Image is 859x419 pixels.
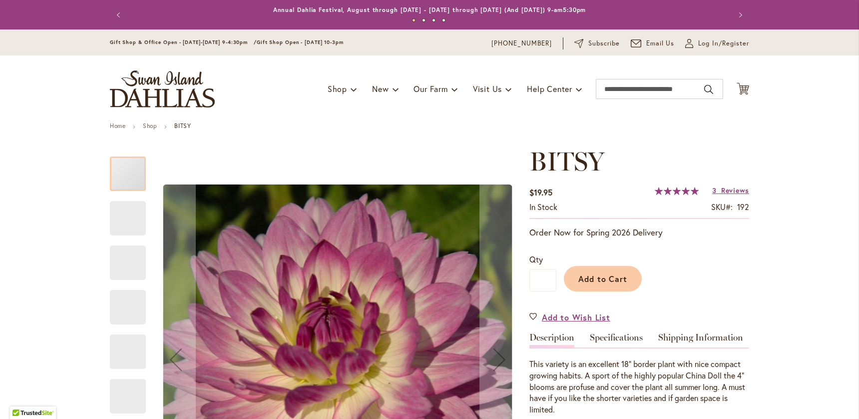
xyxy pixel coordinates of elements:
span: Help Center [527,83,572,94]
div: BITSY [110,191,156,235]
span: Add to Wish List [542,311,610,323]
span: Reviews [721,185,749,195]
button: 3 of 4 [432,18,435,22]
span: $19.95 [529,187,552,197]
div: BITSY [110,369,156,413]
a: [PHONE_NUMBER] [491,38,552,48]
div: BITSY [110,235,156,280]
strong: BITSY [174,122,191,129]
div: Detailed Product Info [529,333,749,415]
div: This variety is an excellent 18" border plant with nice compact growing habits. A sport of the hi... [529,358,749,415]
a: store logo [110,70,215,107]
span: BITSY [529,145,604,177]
div: Availability [529,201,557,213]
span: Visit Us [473,83,502,94]
a: Specifications [590,333,643,347]
span: Gift Shop Open - [DATE] 10-3pm [257,39,344,45]
span: Our Farm [414,83,447,94]
a: Shipping Information [658,333,743,347]
a: Annual Dahlia Festival, August through [DATE] - [DATE] through [DATE] (And [DATE]) 9-am5:30pm [273,6,586,13]
span: Shop [328,83,347,94]
button: 4 of 4 [442,18,445,22]
div: BITSY [110,324,156,369]
span: Qty [529,254,543,264]
button: 1 of 4 [412,18,416,22]
span: Add to Cart [578,273,628,284]
span: In stock [529,201,557,212]
span: Gift Shop & Office Open - [DATE]-[DATE] 9-4:30pm / [110,39,257,45]
span: 3 [712,185,717,195]
div: BITSY [110,146,156,191]
a: Subscribe [574,38,620,48]
a: Email Us [631,38,675,48]
span: Subscribe [588,38,620,48]
a: Shop [143,122,157,129]
button: 2 of 4 [422,18,426,22]
button: Next [729,5,749,25]
a: Home [110,122,125,129]
button: Previous [110,5,130,25]
strong: SKU [711,201,733,212]
div: 192 [737,201,749,213]
span: Email Us [646,38,675,48]
a: 3 Reviews [712,185,749,195]
div: BITSY [110,280,156,324]
span: New [372,83,389,94]
button: Add to Cart [564,266,642,291]
a: Add to Wish List [529,311,610,323]
a: Description [529,333,574,347]
a: Log In/Register [685,38,749,48]
div: 100% [655,187,699,195]
span: Log In/Register [698,38,749,48]
p: Order Now for Spring 2026 Delivery [529,226,749,238]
